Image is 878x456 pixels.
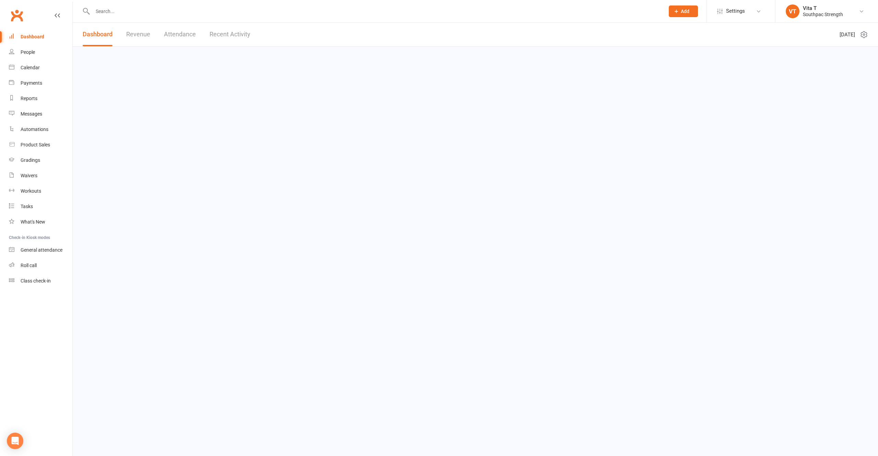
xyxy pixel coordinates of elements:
a: People [9,45,72,60]
a: Messages [9,106,72,122]
span: [DATE] [840,31,855,39]
a: Gradings [9,153,72,168]
div: Reports [21,96,37,101]
a: What's New [9,214,72,230]
input: Search... [91,7,660,16]
a: Payments [9,75,72,91]
a: Waivers [9,168,72,183]
div: General attendance [21,247,62,253]
a: Revenue [126,23,150,46]
div: What's New [21,219,45,225]
div: VT [786,4,799,18]
div: Class check-in [21,278,51,284]
div: Calendar [21,65,40,70]
div: Open Intercom Messenger [7,433,23,449]
span: Add [681,9,689,14]
button: Add [669,5,698,17]
a: Reports [9,91,72,106]
div: Automations [21,127,48,132]
a: Tasks [9,199,72,214]
a: Attendance [164,23,196,46]
div: People [21,49,35,55]
div: Tasks [21,204,33,209]
a: Recent Activity [210,23,250,46]
a: Clubworx [8,7,25,24]
div: Workouts [21,188,41,194]
a: Roll call [9,258,72,273]
div: Vita T [803,5,843,11]
a: Workouts [9,183,72,199]
a: Calendar [9,60,72,75]
div: Messages [21,111,42,117]
span: Settings [726,3,745,19]
a: Dashboard [9,29,72,45]
div: Southpac Strength [803,11,843,17]
a: Automations [9,122,72,137]
a: General attendance kiosk mode [9,242,72,258]
div: Gradings [21,157,40,163]
div: Product Sales [21,142,50,147]
div: Waivers [21,173,37,178]
div: Roll call [21,263,37,268]
a: Class kiosk mode [9,273,72,289]
div: Payments [21,80,42,86]
div: Dashboard [21,34,44,39]
a: Dashboard [83,23,112,46]
a: Product Sales [9,137,72,153]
